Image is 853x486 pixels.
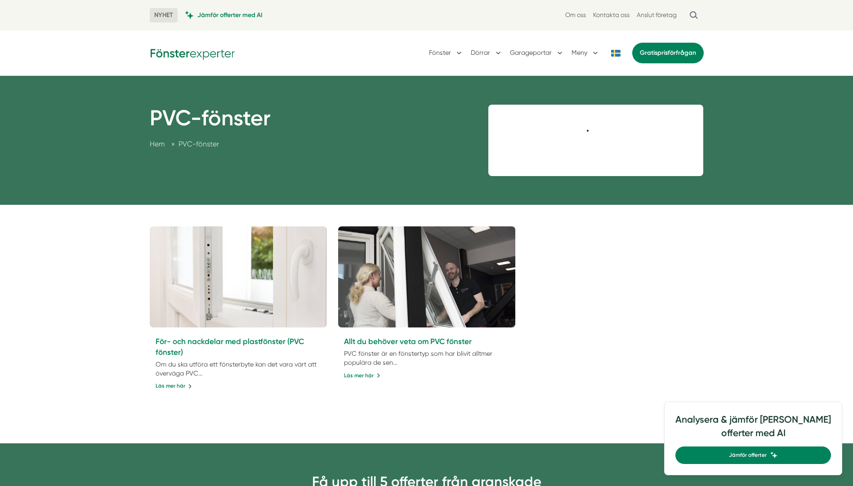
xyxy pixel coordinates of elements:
[572,41,600,65] button: Meny
[338,226,515,327] img: PVC fönster
[156,360,321,378] p: Om du ska utföra ett fönsterbyte kan det vara värt att överväga PVC...
[675,446,831,464] a: Jämför offerter
[510,41,564,65] button: Garageportar
[156,382,192,390] a: Läs mer här
[150,8,178,22] span: NYHET
[632,43,704,63] a: Gratisprisförfrågan
[179,140,219,148] a: PVC-fönster
[637,11,677,19] a: Anslut företag
[471,41,503,65] button: Dörrar
[565,11,586,19] a: Om oss
[171,138,175,150] span: »
[150,105,270,138] h1: PVC-fönster
[729,451,767,459] span: Jämför offerter
[344,337,472,346] a: Allt du behöver veta om PVC fönster
[593,11,630,19] a: Kontakta oss
[640,49,657,57] span: Gratis
[344,349,509,367] p: PVC fönster är en fönstertyp som har blivit alltmer populära de sen...
[185,11,263,19] a: Jämför offerter med AI
[197,11,263,19] span: Jämför offerter med AI
[150,140,165,148] a: Hem
[344,371,380,380] a: Läs mer här
[150,226,327,327] img: pvc fönster, plastfönster
[675,413,831,446] h4: Analysera & jämför [PERSON_NAME] offerter med AI
[150,46,235,60] img: Fönsterexperter Logotyp
[429,41,464,65] button: Fönster
[156,337,304,357] a: För- och nackdelar med plastfönster (PVC fönster)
